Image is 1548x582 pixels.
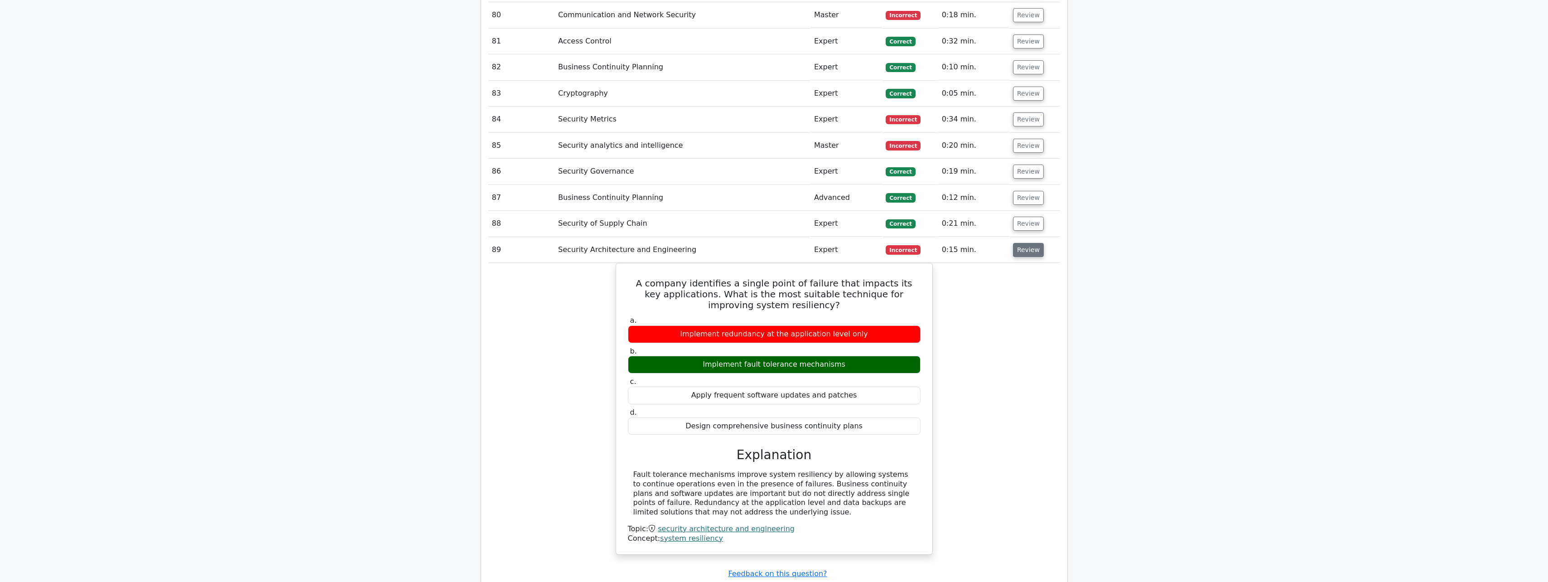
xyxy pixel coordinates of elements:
[555,211,810,237] td: Security of Supply Chain
[633,470,915,517] div: Fault tolerance mechanisms improve system resiliency by allowing systems to continue operations e...
[1013,34,1044,48] button: Review
[810,29,882,54] td: Expert
[886,141,921,150] span: Incorrect
[1013,139,1044,153] button: Review
[886,63,915,72] span: Correct
[810,2,882,28] td: Master
[1013,165,1044,179] button: Review
[658,524,795,533] a: security architecture and engineering
[488,54,555,80] td: 82
[555,185,810,211] td: Business Continuity Planning
[938,2,1009,28] td: 0:18 min.
[633,447,915,463] h3: Explanation
[630,408,637,417] span: d.
[488,159,555,184] td: 86
[488,2,555,28] td: 80
[810,211,882,237] td: Expert
[488,29,555,54] td: 81
[555,81,810,107] td: Cryptography
[938,159,1009,184] td: 0:19 min.
[555,237,810,263] td: Security Architecture and Engineering
[555,133,810,159] td: Security analytics and intelligence
[555,29,810,54] td: Access Control
[886,37,915,46] span: Correct
[488,185,555,211] td: 87
[628,417,921,435] div: Design comprehensive business continuity plans
[938,81,1009,107] td: 0:05 min.
[555,159,810,184] td: Security Governance
[938,107,1009,132] td: 0:34 min.
[886,219,915,228] span: Correct
[886,245,921,254] span: Incorrect
[555,54,810,80] td: Business Continuity Planning
[810,107,882,132] td: Expert
[728,569,827,578] a: Feedback on this question?
[488,211,555,237] td: 88
[810,185,882,211] td: Advanced
[1013,87,1044,101] button: Review
[938,54,1009,80] td: 0:10 min.
[555,107,810,132] td: Security Metrics
[810,159,882,184] td: Expert
[1013,8,1044,22] button: Review
[628,524,921,534] div: Topic:
[488,133,555,159] td: 85
[630,316,637,325] span: a.
[886,167,915,176] span: Correct
[488,81,555,107] td: 83
[938,29,1009,54] td: 0:32 min.
[938,237,1009,263] td: 0:15 min.
[938,211,1009,237] td: 0:21 min.
[1013,112,1044,126] button: Review
[628,356,921,373] div: Implement fault tolerance mechanisms
[555,2,810,28] td: Communication and Network Security
[886,89,915,98] span: Correct
[1013,191,1044,205] button: Review
[938,133,1009,159] td: 0:20 min.
[660,534,723,543] a: system resiliency
[630,347,637,355] span: b.
[938,185,1009,211] td: 0:12 min.
[627,278,921,310] h5: A company identifies a single point of failure that impacts its key applications. What is the mos...
[886,193,915,202] span: Correct
[628,387,921,404] div: Apply frequent software updates and patches
[810,81,882,107] td: Expert
[628,325,921,343] div: Implement redundancy at the application level only
[886,11,921,20] span: Incorrect
[1013,60,1044,74] button: Review
[810,54,882,80] td: Expert
[1013,243,1044,257] button: Review
[628,534,921,543] div: Concept:
[1013,217,1044,231] button: Review
[810,133,882,159] td: Master
[630,377,637,386] span: c.
[488,237,555,263] td: 89
[488,107,555,132] td: 84
[886,115,921,124] span: Incorrect
[810,237,882,263] td: Expert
